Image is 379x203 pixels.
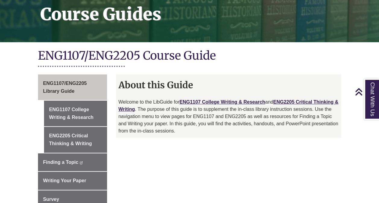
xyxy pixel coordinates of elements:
[44,101,107,126] a: ENG1107 College Writing & Research
[44,127,107,152] a: ENG2205 Critical Thinking & Writing
[38,48,341,64] h1: ENG1107/ENG2205 Course Guide
[38,74,107,100] a: ENG1107/ENG2205 Library Guide
[43,160,78,165] span: Finding a Topic
[118,98,339,135] p: Welcome to the LibGuide for and . The purpose of this guide is to supplement the in-class library...
[43,197,59,202] span: Survey
[43,178,86,183] span: Writing Your Paper
[116,77,341,92] h2: About this Guide
[355,88,377,96] a: Back to Top
[80,161,83,164] i: This link opens in a new window
[38,172,107,190] a: Writing Your Paper
[179,99,265,105] a: ENG1107 College Writing & Research
[43,81,87,94] span: ENG1107/ENG2205 Library Guide
[38,153,107,171] a: Finding a Topic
